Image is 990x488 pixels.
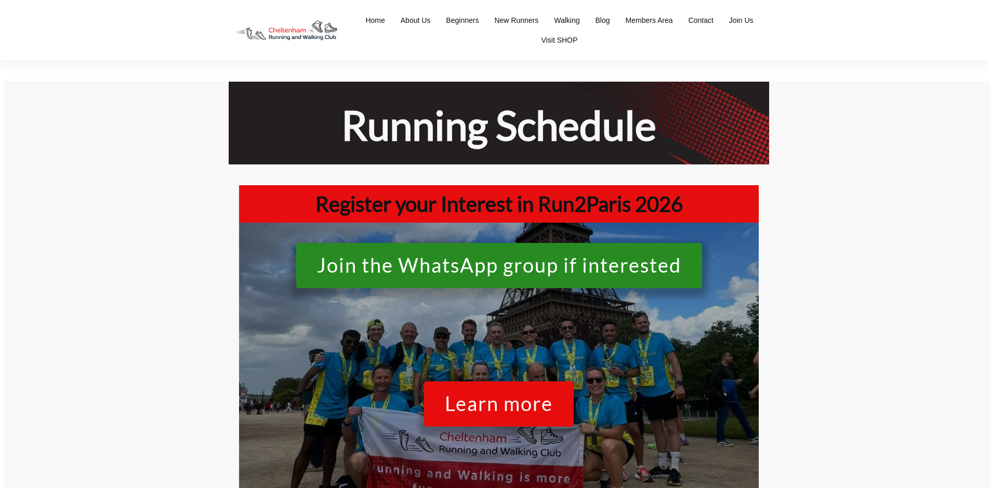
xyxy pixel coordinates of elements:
a: About Us [401,13,431,28]
a: Blog [596,13,610,28]
a: Beginners [446,13,479,28]
img: Decathlon [225,13,346,48]
a: Visit SHOP [542,33,578,47]
a: Join the WhatsApp group if interested [296,243,702,288]
a: Contact [689,13,714,28]
h1: Running Schedule [240,99,758,151]
a: Members Area [626,13,673,28]
a: New Runners [494,13,538,28]
a: Join Us [729,13,754,28]
span: Join the WhatsApp group if interested [317,254,681,282]
a: Home [365,13,385,28]
h1: Register your Interest in Run2Paris 2026 [244,190,754,217]
a: Walking [554,13,579,28]
a: Learn more [424,381,574,427]
span: Learn more [445,393,553,420]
